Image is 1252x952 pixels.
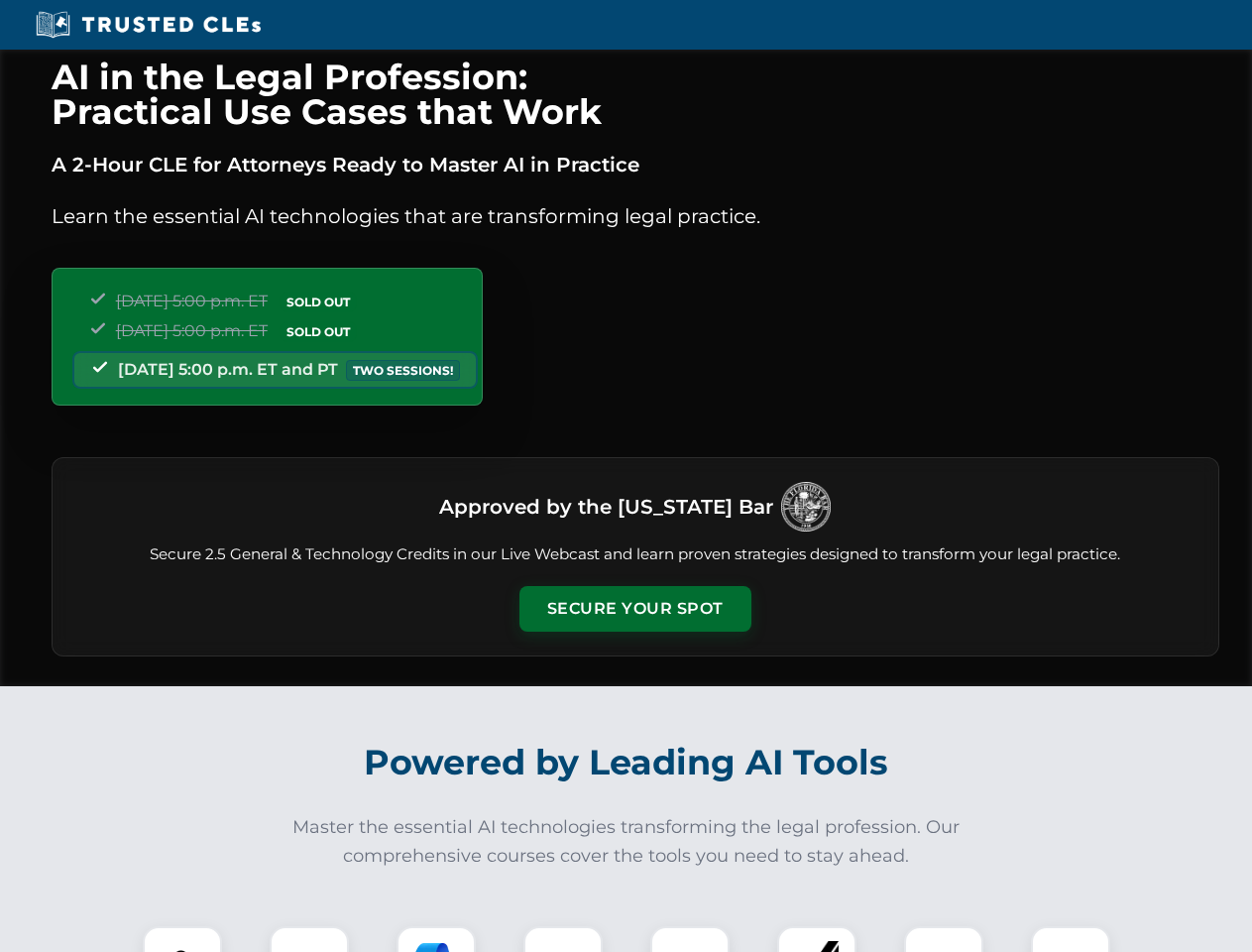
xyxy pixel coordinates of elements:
p: Secure 2.5 General & Technology Credits in our Live Webcast and learn proven strategies designed ... [76,543,1195,566]
h1: AI in the Legal Profession: Practical Use Cases that Work [52,59,1219,129]
span: SOLD OUT [280,292,357,312]
span: SOLD OUT [280,321,357,342]
img: Trusted CLEs [30,10,267,40]
h2: Powered by Leading AI Tools [77,728,1176,797]
p: A 2-Hour CLE for Attorneys Ready to Master AI in Practice [52,149,1219,180]
p: Master the essential AI technologies transforming the legal profession. Our comprehensive courses... [280,813,973,871]
button: Secure Your Spot [519,586,751,632]
p: Learn the essential AI technologies that are transforming legal practice. [52,200,1219,232]
img: Logo [781,482,831,532]
span: [DATE] 5:00 p.m. ET [116,292,268,310]
h3: Approved by the [US_STATE] Bar [439,489,773,525]
span: [DATE] 5:00 p.m. ET [116,321,268,340]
